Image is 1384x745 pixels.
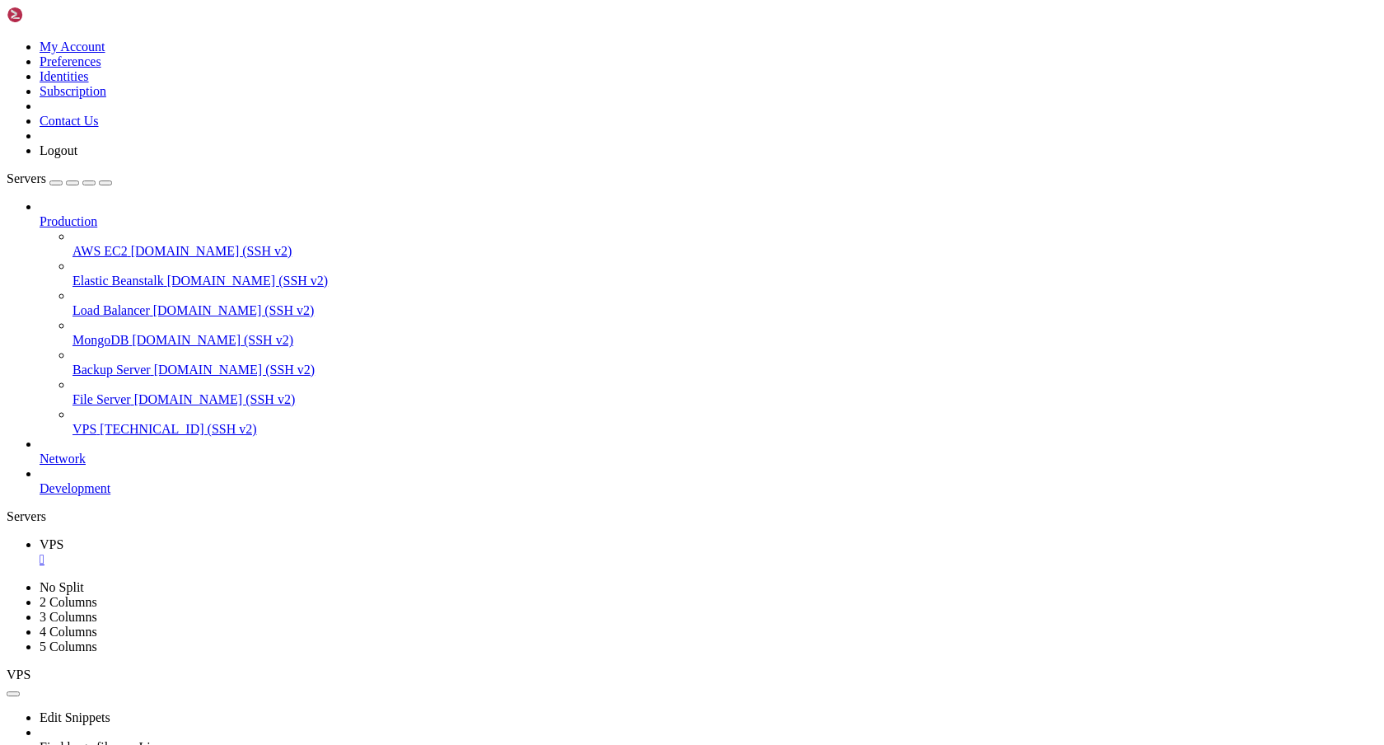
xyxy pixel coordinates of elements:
x-row: Welcome to Ubuntu 24.04.3 LTS (GNU/Linux 6.8.0-84-generic x86_64) [7,7,1168,21]
x-row: To see these additional updates run: apt list --upgradable [7,294,1168,308]
x-row: Memory usage: 54% IPv4 address for ens6: [TECHNICAL_ID] [7,143,1168,157]
a:  [40,552,1377,567]
a: 3 Columns [40,610,97,624]
li: MongoDB [DOMAIN_NAME] (SSH v2) [72,318,1377,348]
li: Network [40,437,1377,466]
a: My Account [40,40,105,54]
span: Production [40,214,97,228]
a: Servers [7,171,112,185]
a: Production [40,214,1377,229]
a: File Server [DOMAIN_NAME] (SSH v2) [72,392,1377,407]
li: Load Balancer [DOMAIN_NAME] (SSH v2) [72,288,1377,318]
a: Load Balancer [DOMAIN_NAME] (SSH v2) [72,303,1377,318]
span: Servers [7,171,46,185]
a: 2 Columns [40,595,97,609]
x-row: 1 update can be applied immediately. [7,281,1168,295]
x-row: Last login: [DATE] from [TECHNICAL_ID] [7,391,1168,405]
li: Production [40,199,1377,437]
x-row: Swap usage: 0% [7,157,1168,171]
span: Backup Server [72,363,151,377]
span: [TECHNICAL_ID] (SSH v2) [100,422,256,436]
li: AWS EC2 [DOMAIN_NAME] (SSH v2) [72,229,1377,259]
div: Servers [7,509,1377,524]
span: VPS [40,537,63,551]
span: [DOMAIN_NAME] (SSH v2) [167,274,329,288]
span: Development [40,481,110,495]
span: AWS EC2 [72,244,128,258]
span: VPS [7,668,30,682]
span: File Server [72,392,131,406]
span: [DOMAIN_NAME] (SSH v2) [132,333,293,347]
a: 5 Columns [40,640,97,654]
span: MongoDB [72,333,129,347]
span: [DOMAIN_NAME] (SSH v2) [134,392,296,406]
a: Preferences [40,54,101,68]
a: Network [40,452,1377,466]
a: Contact Us [40,114,99,128]
x-row: * Management: [URL][DOMAIN_NAME] [7,48,1168,62]
x-row: * Strictly confined Kubernetes makes edge and IoT secure. Learn how MicroK8s [7,185,1168,199]
a: Edit Snippets [40,710,110,724]
a: VPS [TECHNICAL_ID] (SSH v2) [72,422,1377,437]
a: Subscription [40,84,106,98]
a: AWS EC2 [DOMAIN_NAME] (SSH v2) [72,244,1377,259]
li: File Server [DOMAIN_NAME] (SSH v2) [72,377,1377,407]
span: [DOMAIN_NAME] (SSH v2) [153,303,315,317]
span: [DOMAIN_NAME] (SSH v2) [154,363,316,377]
span: Elastic Beanstalk [72,274,164,288]
span: [DOMAIN_NAME] (SSH v2) [131,244,292,258]
li: Elastic Beanstalk [DOMAIN_NAME] (SSH v2) [72,259,1377,288]
a: Identities [40,69,89,83]
x-row: [URL][DOMAIN_NAME] [7,226,1168,240]
x-row: System information as of [DATE] [7,89,1168,103]
x-row: Learn more about enabling ESM Apps service at [URL][DOMAIN_NAME] [7,335,1168,349]
a: Logout [40,143,77,157]
a: MongoDB [DOMAIN_NAME] (SSH v2) [72,333,1377,348]
x-row: Expanded Security Maintenance for Applications is not enabled. [7,253,1168,267]
a: No Split [40,580,84,594]
div: (15, 29) [110,404,117,418]
span: Network [40,452,86,466]
a: Elastic Beanstalk [DOMAIN_NAME] (SSH v2) [72,274,1377,288]
span: Load Balancer [72,303,150,317]
x-row: *** System restart required *** [7,377,1168,391]
li: Backup Server [DOMAIN_NAME] (SSH v2) [72,348,1377,377]
a: 4 Columns [40,625,97,639]
x-row: 6 additional security updates can be applied with ESM Apps. [7,321,1168,335]
x-row: Usage of /: 7.3% of 76.45GB Users logged in: 0 [7,130,1168,144]
li: Development [40,466,1377,496]
x-row: System load: 0.0 Processes: 125 [7,116,1168,130]
x-row: just raised the bar for easy, resilient and secure K8s cluster deployment. [7,199,1168,213]
span: VPS [72,422,96,436]
li: VPS [TECHNICAL_ID] (SSH v2) [72,407,1377,437]
a: Development [40,481,1377,496]
img: Shellngn [7,7,101,23]
a: VPS [40,537,1377,567]
a: Backup Server [DOMAIN_NAME] (SSH v2) [72,363,1377,377]
x-row: * Support: [URL][DOMAIN_NAME] [7,62,1168,76]
x-row: * Documentation: [URL][DOMAIN_NAME] [7,34,1168,48]
x-row: root@ubuntu:~# [7,404,1168,418]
